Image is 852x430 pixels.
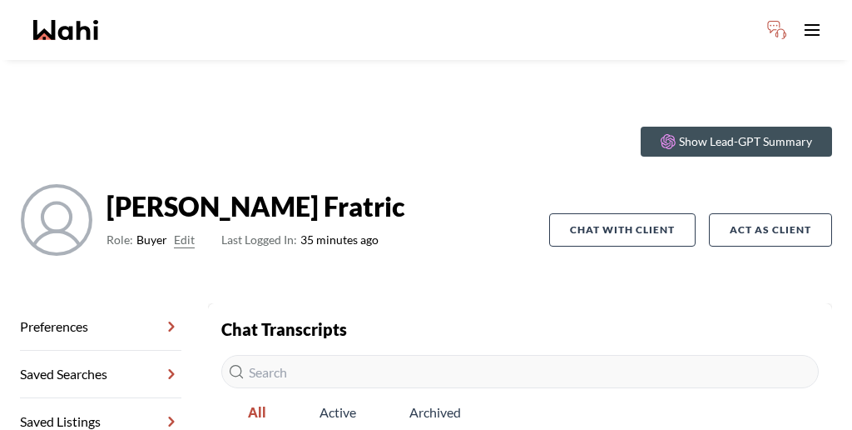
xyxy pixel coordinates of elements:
span: All [221,395,293,430]
button: Chat with client [549,213,696,247]
span: Role: [106,230,133,250]
button: Toggle open navigation menu [795,13,829,47]
strong: Chat Transcripts [221,319,347,339]
p: Show Lead-GPT Summary [679,133,812,150]
span: Last Logged In: [221,232,297,247]
input: Search [221,355,819,388]
span: Archived [383,395,488,430]
button: Show Lead-GPT Summary [641,127,832,157]
a: Preferences [20,303,181,351]
strong: [PERSON_NAME] Fratric [106,190,405,223]
span: Active [293,395,383,430]
span: Buyer [136,230,167,250]
span: 35 minutes ago [221,230,379,250]
a: Saved Searches [20,351,181,398]
button: Edit [174,230,195,250]
a: Wahi homepage [33,20,98,40]
button: Act as Client [709,213,832,247]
